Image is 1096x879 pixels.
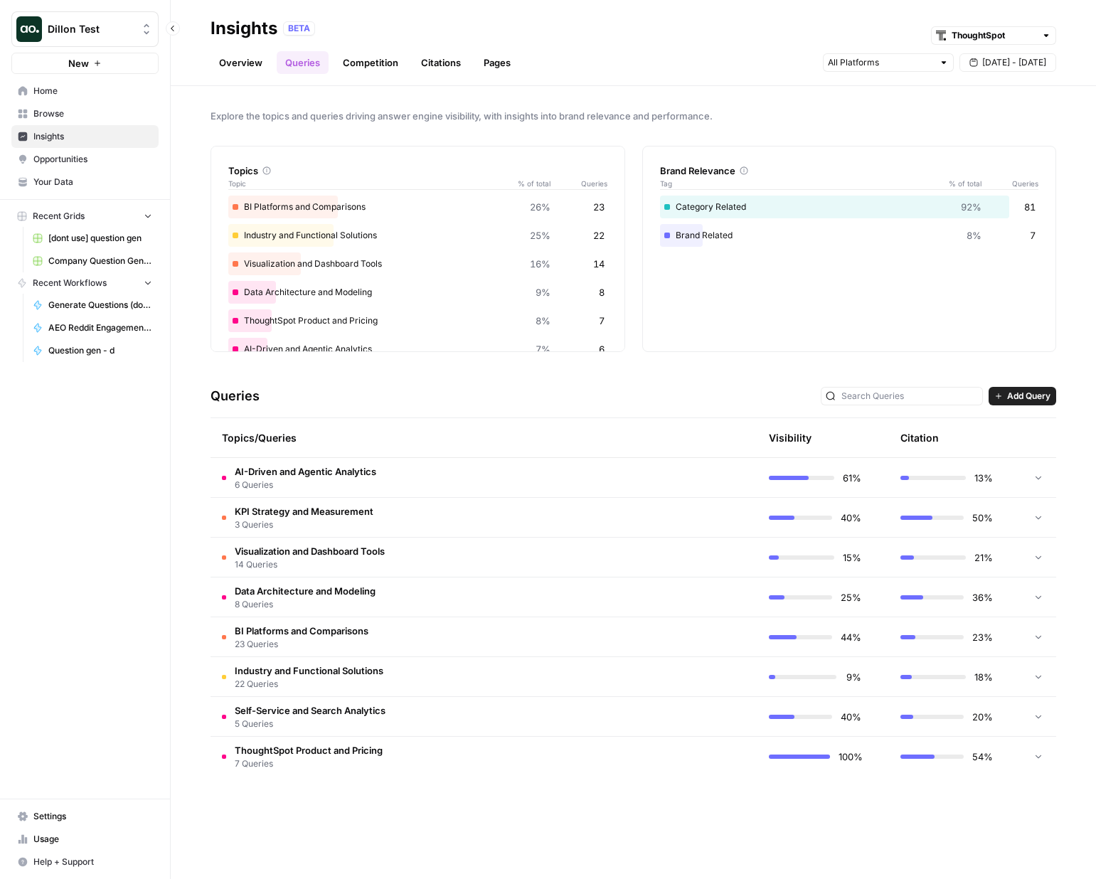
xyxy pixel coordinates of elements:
span: 81 [1024,200,1036,214]
span: 40% [841,511,861,525]
button: Add Query [989,387,1056,405]
div: Visualization and Dashboard Tools [228,252,607,275]
div: Industry and Functional Solutions [228,224,607,247]
span: Recent Grids [33,210,85,223]
a: Insights [11,125,159,148]
img: Dillon Test Logo [16,16,42,42]
span: Tag [660,178,940,189]
span: Help + Support [33,856,152,868]
span: Opportunities [33,153,152,166]
span: 9% [845,670,861,684]
span: 14 [593,257,605,271]
span: 7 Queries [235,757,383,770]
span: 92% [961,200,981,214]
span: 40% [841,710,861,724]
span: 13% [974,471,993,485]
button: Help + Support [11,851,159,873]
span: Settings [33,810,152,823]
span: 7% [536,342,550,356]
span: 22 Queries [235,678,383,691]
button: [DATE] - [DATE] [959,53,1056,72]
span: Browse [33,107,152,120]
div: Insights [211,17,277,40]
span: Question gen - d [48,344,152,357]
a: [dont use] question gen [26,227,159,250]
span: 22 [593,228,605,243]
span: Visualization and Dashboard Tools [235,544,385,558]
a: Competition [334,51,407,74]
span: 36% [972,590,993,604]
span: 50% [972,511,993,525]
input: Search Queries [841,389,978,403]
span: Industry and Functional Solutions [235,664,383,678]
span: 8 [599,285,605,299]
button: Recent Grids [11,206,159,227]
span: 18% [974,670,993,684]
button: Recent Workflows [11,272,159,294]
span: AI-Driven and Agentic Analytics [235,464,376,479]
span: 23% [972,630,993,644]
span: Company Question Generation [48,255,152,267]
div: Brand Related [660,224,1039,247]
span: Queries [981,178,1038,189]
a: Opportunities [11,148,159,171]
span: 14 Queries [235,558,385,571]
span: KPI Strategy and Measurement [235,504,373,518]
button: New [11,53,159,74]
a: Browse [11,102,159,125]
span: 44% [841,630,861,644]
span: ThoughtSpot Product and Pricing [235,743,383,757]
span: Data Architecture and Modeling [235,584,376,598]
a: Company Question Generation [26,250,159,272]
input: All Platforms [828,55,933,70]
span: [dont use] question gen [48,232,152,245]
a: Home [11,80,159,102]
div: Data Architecture and Modeling [228,281,607,304]
a: Pages [475,51,519,74]
span: 6 Queries [235,479,376,491]
div: Visibility [769,431,812,445]
span: 100% [839,750,861,764]
span: 25% [530,228,550,243]
span: 26% [530,200,550,214]
span: 7 [1030,228,1036,243]
div: Topics/Queries [222,418,611,457]
button: Workspace: Dillon Test [11,11,159,47]
span: [DATE] - [DATE] [982,56,1046,69]
span: AEO Reddit Engagement - Fork [48,321,152,334]
span: 23 [593,200,605,214]
span: 9% [536,285,550,299]
span: 23 Queries [235,638,368,651]
span: 21% [974,550,993,565]
span: New [68,56,89,70]
span: Usage [33,833,152,846]
span: Topic [228,178,508,189]
div: ThoughtSpot Product and Pricing [228,309,607,332]
a: Your Data [11,171,159,193]
div: BETA [283,21,315,36]
div: BI Platforms and Comparisons [228,196,607,218]
span: 3 Queries [235,518,373,531]
span: Your Data [33,176,152,188]
a: Usage [11,828,159,851]
span: Queries [550,178,607,189]
span: 8% [967,228,981,243]
div: Citation [900,418,939,457]
h3: Queries [211,386,260,406]
span: 16% [530,257,550,271]
div: Category Related [660,196,1039,218]
span: 8 Queries [235,598,376,611]
span: Dillon Test [48,22,134,36]
input: ThoughtSpot [952,28,1036,43]
span: 6 [599,342,605,356]
span: Recent Workflows [33,277,107,289]
a: Settings [11,805,159,828]
span: BI Platforms and Comparisons [235,624,368,638]
a: Question gen - d [26,339,159,362]
a: Queries [277,51,329,74]
a: AEO Reddit Engagement - Fork [26,316,159,339]
div: AI-Driven and Agentic Analytics [228,338,607,361]
span: 25% [841,590,861,604]
a: Generate Questions (don't use) [26,294,159,316]
a: Citations [413,51,469,74]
